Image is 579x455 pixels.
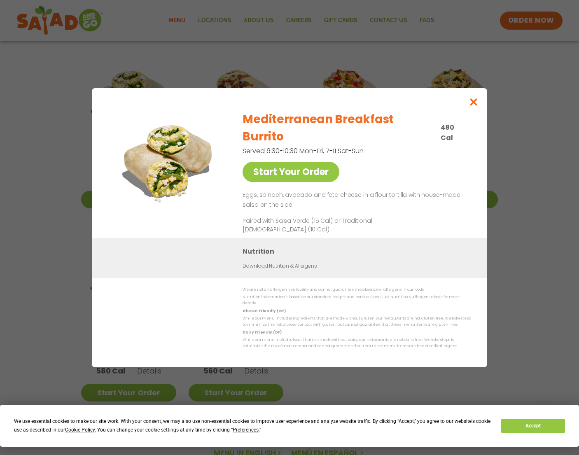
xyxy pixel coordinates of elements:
p: We are not an allergen free facility and cannot guarantee the absence of allergens in our foods. [243,287,471,293]
div: We use essential cookies to make our site work. With your consent, we may also use non-essential ... [14,417,491,434]
p: Nutrition information is based on our standard recipes and portion sizes. Click Nutrition & Aller... [243,294,471,307]
img: Featured product photo for Mediterranean Breakfast Burrito [110,105,226,220]
p: While our menu includes foods that are made without dairy, our restaurants are not dairy free. We... [243,337,471,350]
p: Eggs, spinach, avocado and feta cheese in a flour tortilla with house-made salsa on the side. [243,190,467,210]
p: While our menu includes ingredients that are made without gluten, our restaurants are not gluten ... [243,315,471,328]
strong: Dairy Friendly (DF) [243,329,281,334]
button: Close modal [460,88,487,116]
a: Start Your Order [243,162,339,182]
button: Accept [501,419,565,433]
span: Preferences [233,427,259,433]
h3: Nutrition [243,246,475,256]
a: Download Nutrition & Allergens [243,262,317,270]
p: Paired with Salsa Verde (15 Cal) or Traditional [DEMOGRAPHIC_DATA] (10 Cal) [243,216,395,233]
span: Cookie Policy [65,427,95,433]
p: Served 6:30-10:30 Mon-Fri, 7-11 Sat-Sun [243,146,428,156]
h2: Mediterranean Breakfast Burrito [243,111,436,145]
strong: Gluten Friendly (GF) [243,308,285,313]
p: 480 Cal [441,122,467,143]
